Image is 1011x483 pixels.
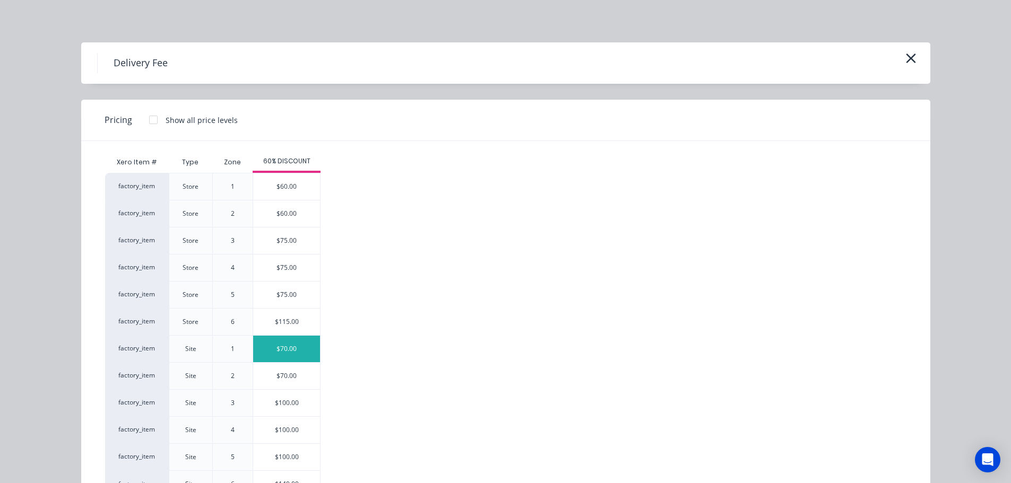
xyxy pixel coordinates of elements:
div: $60.00 [253,173,320,200]
div: Xero Item # [105,152,169,173]
div: $115.00 [253,309,320,335]
div: Store [183,263,198,273]
div: Store [183,236,198,245]
div: factory_item [105,227,169,254]
div: Store [183,182,198,191]
div: Type [174,149,207,175]
div: $75.00 [253,227,320,254]
div: factory_item [105,200,169,227]
div: factory_item [105,443,169,470]
div: $100.00 [253,417,320,443]
div: $60.00 [253,200,320,227]
div: Store [183,209,198,218]
div: 6 [231,317,235,327]
div: $100.00 [253,444,320,470]
div: 3 [231,236,235,245]
div: factory_item [105,308,169,335]
div: Site [185,398,196,408]
div: Store [183,290,198,300]
div: 4 [231,263,235,273]
div: 1 [231,182,235,191]
div: 2 [231,209,235,218]
div: $70.00 [253,336,320,362]
div: factory_item [105,173,169,200]
div: Site [185,425,196,435]
div: factory_item [105,254,169,281]
div: 5 [231,290,235,300]
div: Site [185,371,196,381]
div: Zone [215,149,249,175]
h4: Delivery Fee [97,53,184,73]
div: factory_item [105,335,169,362]
div: Site [185,344,196,354]
div: factory_item [105,416,169,443]
span: Pricing [105,113,132,126]
div: 2 [231,371,235,381]
div: 3 [231,398,235,408]
div: factory_item [105,281,169,308]
div: $70.00 [253,363,320,389]
div: factory_item [105,362,169,389]
div: Store [183,317,198,327]
div: $75.00 [253,254,320,281]
div: $75.00 [253,282,320,308]
div: 1 [231,344,235,354]
div: Site [185,452,196,462]
div: 60% DISCOUNT [253,156,321,166]
div: $100.00 [253,390,320,416]
div: Show all price levels [166,115,238,126]
div: Open Intercom Messenger [975,447,1000,472]
div: 5 [231,452,235,462]
div: factory_item [105,389,169,416]
div: 4 [231,425,235,435]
